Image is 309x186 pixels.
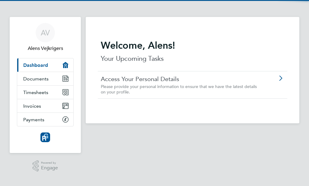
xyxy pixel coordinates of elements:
[41,165,58,171] span: Engage
[23,90,48,95] span: Timesheets
[17,86,73,99] a: Timesheets
[17,99,73,113] a: Invoices
[41,160,58,165] span: Powered by
[101,54,284,64] p: Your Upcoming Tasks
[17,72,73,85] a: Documents
[17,113,73,126] a: Payments
[101,75,259,83] a: Access Your Personal Details
[23,117,44,122] span: Payments
[33,160,58,172] a: Powered byEngage
[17,58,73,72] a: Dashboard
[17,132,74,142] a: Go to home page
[17,45,74,52] span: Alens Vejkrigers
[101,84,257,95] span: Please provide your personal information to ensure that we have the latest details on your profile.
[23,76,49,82] span: Documents
[10,17,81,153] nav: Main navigation
[41,29,50,37] span: AV
[23,103,41,109] span: Invoices
[17,23,74,52] a: AVAlens Vejkrigers
[101,39,284,51] h2: Welcome, Alens!
[40,132,50,142] img: resourcinggroup-logo-retina.png
[23,62,48,68] span: Dashboard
